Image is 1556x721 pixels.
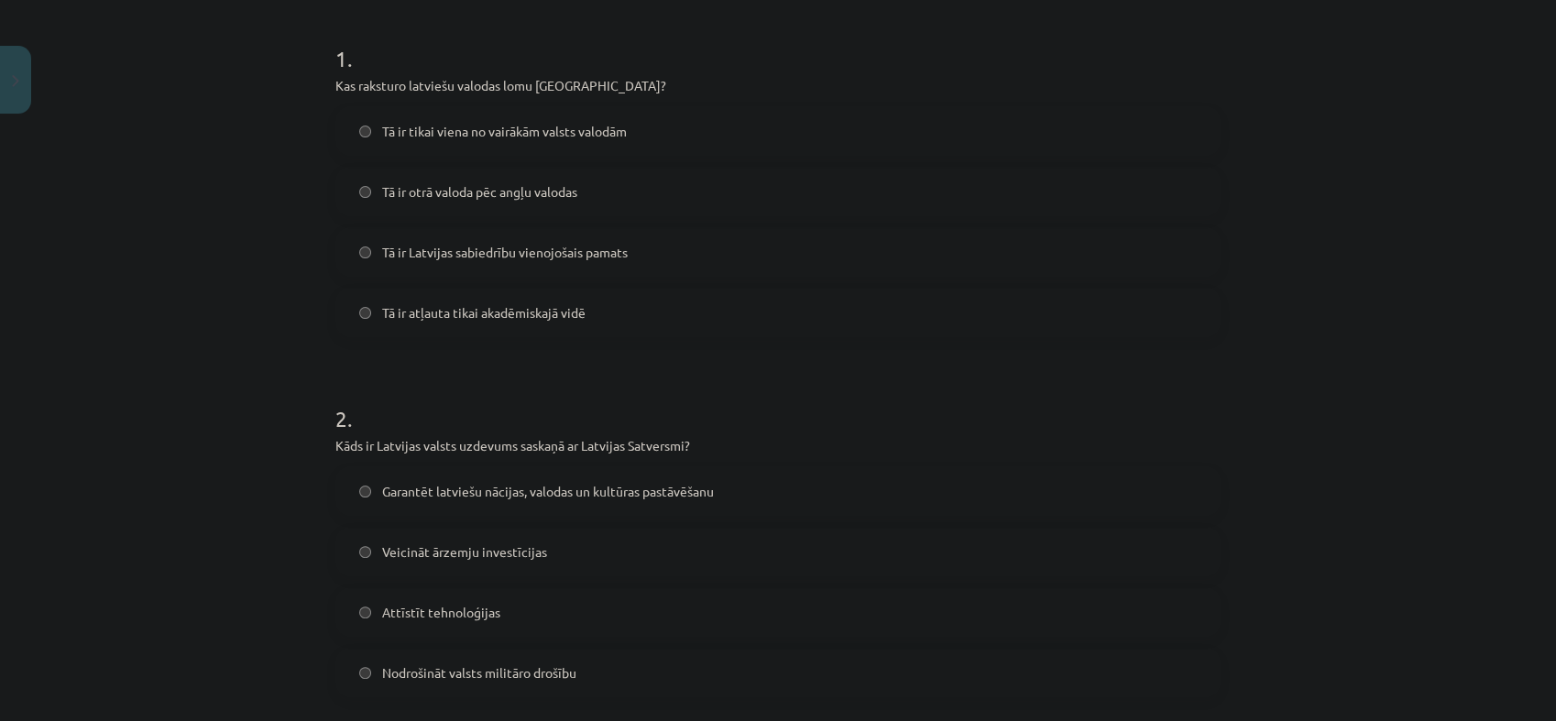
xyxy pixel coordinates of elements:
[382,243,628,262] span: Tā ir Latvijas sabiedrību vienojošais pamats
[382,303,586,322] span: Tā ir atļauta tikai akadēmiskajā vidē
[335,14,1221,71] h1: 1 .
[359,546,371,558] input: Veicināt ārzemju investīcijas
[382,603,500,622] span: Attīstīt tehnoloģijas
[382,182,577,202] span: Tā ir otrā valoda pēc angļu valodas
[359,126,371,137] input: Tā ir tikai viena no vairākām valsts valodām
[359,606,371,618] input: Attīstīt tehnoloģijas
[382,122,627,141] span: Tā ir tikai viena no vairākām valsts valodām
[335,76,1221,95] p: Kas raksturo latviešu valodas lomu [GEOGRAPHIC_DATA]?
[382,542,547,562] span: Veicināt ārzemju investīcijas
[359,186,371,198] input: Tā ir otrā valoda pēc angļu valodas
[359,667,371,679] input: Nodrošināt valsts militāro drošību
[12,75,19,87] img: icon-close-lesson-0947bae3869378f0d4975bcd49f059093ad1ed9edebbc8119c70593378902aed.svg
[359,307,371,319] input: Tā ir atļauta tikai akadēmiskajā vidē
[335,374,1221,431] h1: 2 .
[382,663,576,683] span: Nodrošināt valsts militāro drošību
[382,482,714,501] span: Garantēt latviešu nācijas, valodas un kultūras pastāvēšanu
[359,246,371,258] input: Tā ir Latvijas sabiedrību vienojošais pamats
[335,436,1221,455] p: Kāds ir Latvijas valsts uzdevums saskaņā ar Latvijas Satversmi?
[359,486,371,497] input: Garantēt latviešu nācijas, valodas un kultūras pastāvēšanu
